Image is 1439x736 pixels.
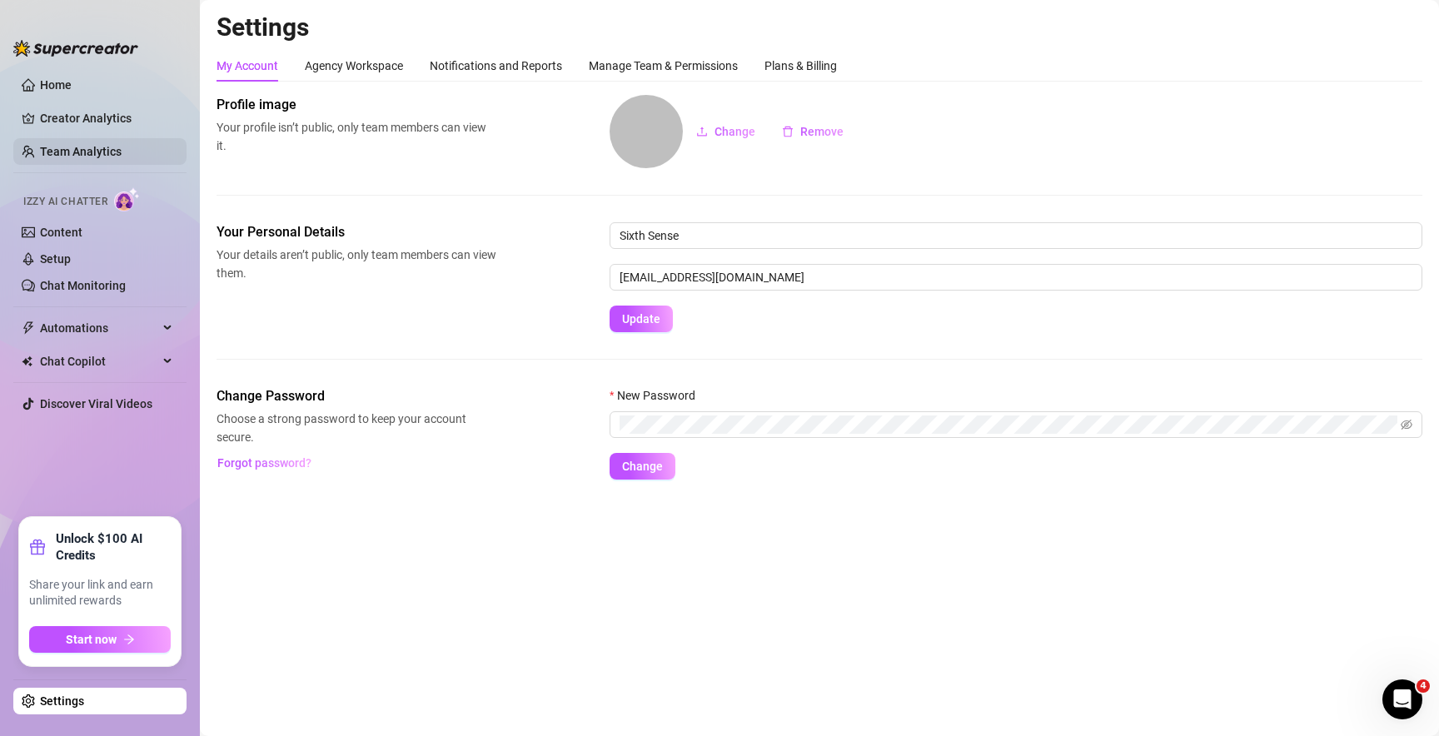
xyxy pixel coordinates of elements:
[40,78,72,92] a: Home
[683,118,769,145] button: Change
[610,264,1422,291] input: Enter new email
[622,460,663,473] span: Change
[40,348,158,375] span: Chat Copilot
[40,694,84,708] a: Settings
[66,633,117,646] span: Start now
[29,626,171,653] button: Start nowarrow-right
[23,194,107,210] span: Izzy AI Chatter
[610,453,675,480] button: Change
[622,312,660,326] span: Update
[610,386,706,405] label: New Password
[123,634,135,645] span: arrow-right
[40,105,173,132] a: Creator Analytics
[696,126,708,137] span: upload
[217,456,311,470] span: Forgot password?
[217,118,496,155] span: Your profile isn’t public, only team members can view it.
[22,321,35,335] span: thunderbolt
[782,126,794,137] span: delete
[56,530,171,564] strong: Unlock $100 AI Credits
[217,246,496,282] span: Your details aren’t public, only team members can view them.
[1401,419,1412,430] span: eye-invisible
[610,222,1422,249] input: Enter name
[29,539,46,555] span: gift
[217,12,1422,43] h2: Settings
[800,125,844,138] span: Remove
[114,187,140,211] img: AI Chatter
[764,57,837,75] div: Plans & Billing
[715,125,755,138] span: Change
[40,252,71,266] a: Setup
[217,386,496,406] span: Change Password
[40,315,158,341] span: Automations
[305,57,403,75] div: Agency Workspace
[40,145,122,158] a: Team Analytics
[13,40,138,57] img: logo-BBDzfeDw.svg
[217,57,278,75] div: My Account
[40,397,152,410] a: Discover Viral Videos
[217,450,311,476] button: Forgot password?
[430,57,562,75] div: Notifications and Reports
[769,118,857,145] button: Remove
[610,306,673,332] button: Update
[1382,679,1422,719] iframe: Intercom live chat
[217,410,496,446] span: Choose a strong password to keep your account secure.
[589,57,738,75] div: Manage Team & Permissions
[40,279,126,292] a: Chat Monitoring
[22,356,32,367] img: Chat Copilot
[217,222,496,242] span: Your Personal Details
[29,577,171,609] span: Share your link and earn unlimited rewards
[217,95,496,115] span: Profile image
[620,415,1397,434] input: New Password
[1417,679,1430,693] span: 4
[40,226,82,239] a: Content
